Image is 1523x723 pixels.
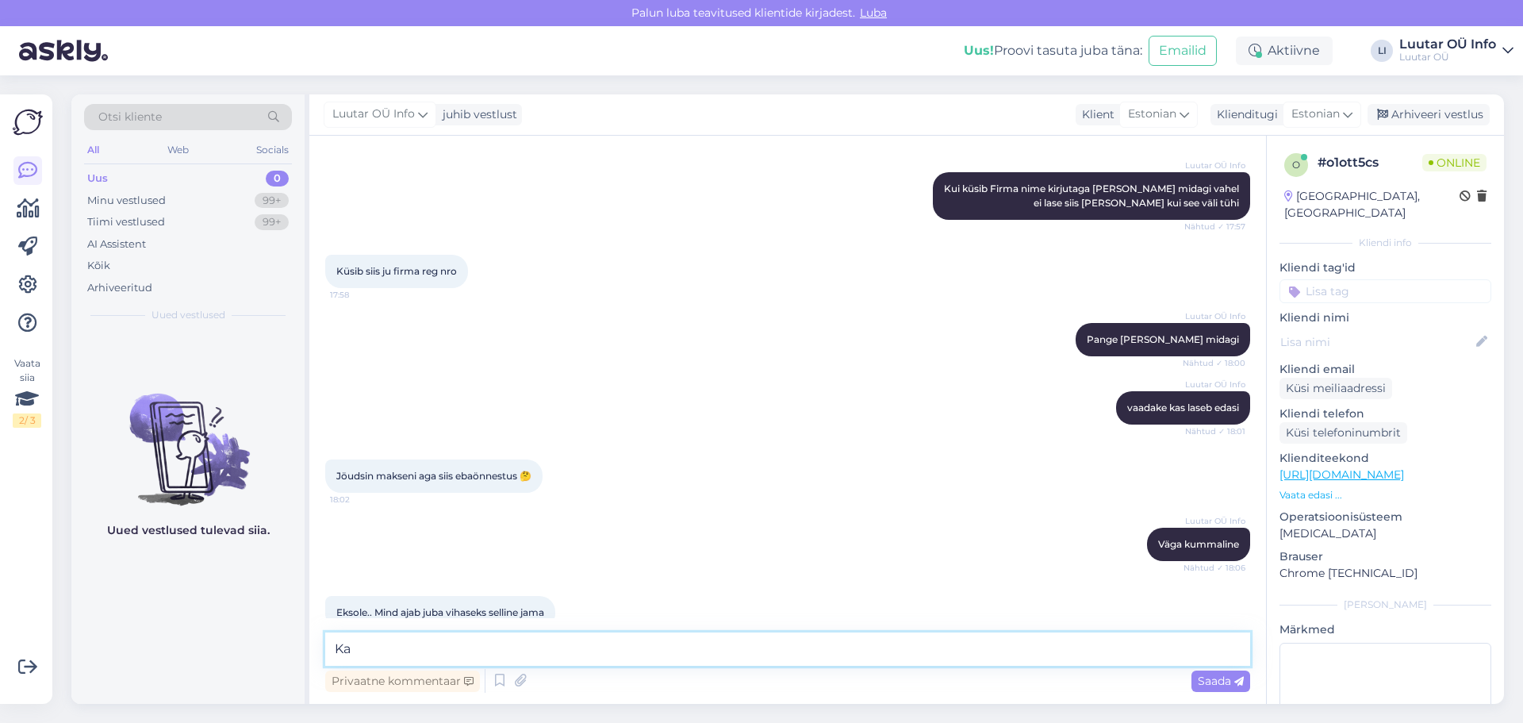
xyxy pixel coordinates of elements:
div: Kliendi info [1279,236,1491,250]
p: Operatsioonisüsteem [1279,509,1491,525]
div: Küsi meiliaadressi [1279,378,1392,399]
div: 99+ [255,193,289,209]
div: AI Assistent [87,237,146,252]
span: Uued vestlused [152,308,225,322]
span: 18:02 [330,494,389,506]
span: Estonian [1128,106,1176,123]
span: Pange [PERSON_NAME] midagi [1087,333,1239,345]
span: Luutar OÜ Info [1185,160,1245,171]
span: Nähtud ✓ 17:57 [1184,221,1245,233]
span: Otsi kliente [98,109,162,125]
p: Märkmed [1279,621,1491,638]
span: Luba [855,6,892,20]
b: Uus! [964,43,994,58]
span: Jöudsin makseni aga siis ebaönnestus 🤔 [336,470,531,482]
p: Brauser [1279,548,1491,565]
span: Eksole.. Mind ajab juba vihaseks selline jama [336,606,544,618]
div: Vaata siia [13,356,41,428]
div: Socials [253,140,292,160]
span: Nähtud ✓ 18:00 [1183,357,1245,369]
p: Kliendi nimi [1279,310,1491,326]
div: 2 / 3 [13,413,41,428]
span: Kui küsib Firma nime kirjutaga [PERSON_NAME] midagi vahel ei lase siis [PERSON_NAME] kui see väli... [944,183,1241,209]
button: Emailid [1149,36,1217,66]
span: Saada [1198,674,1244,688]
a: Luutar OÜ InfoLuutar OÜ [1399,38,1513,63]
div: Küsi telefoninumbrit [1279,422,1407,444]
p: Kliendi email [1279,361,1491,378]
textarea: Kas ole [325,633,1250,666]
div: Web [164,140,192,160]
div: 0 [266,171,289,187]
div: [PERSON_NAME] [1279,598,1491,612]
div: Arhiveeritud [87,280,152,296]
div: Klient [1076,106,1114,123]
div: Proovi tasuta juba täna: [964,41,1142,60]
div: [GEOGRAPHIC_DATA], [GEOGRAPHIC_DATA] [1284,188,1460,221]
span: Estonian [1291,106,1340,123]
span: Küsib siis ju firma reg nro [336,265,457,277]
div: LI [1371,40,1393,62]
span: Luutar OÜ Info [1185,515,1245,527]
img: No chats [71,365,305,508]
img: Askly Logo [13,107,43,137]
div: Uus [87,171,108,187]
span: Väga kummaline [1158,538,1239,550]
p: Vaata edasi ... [1279,488,1491,502]
span: vaadake kas laseb edasi [1127,402,1239,413]
div: Privaatne kommentaar [325,671,480,692]
p: Klienditeekond [1279,450,1491,467]
span: Nähtud ✓ 18:01 [1185,425,1245,437]
a: [URL][DOMAIN_NAME] [1279,467,1404,482]
p: Uued vestlused tulevad siia. [107,522,270,539]
div: juhib vestlust [436,106,517,123]
p: [MEDICAL_DATA] [1279,525,1491,542]
span: 17:58 [330,289,389,301]
input: Lisa nimi [1280,333,1473,351]
p: Kliendi telefon [1279,406,1491,422]
span: o [1292,159,1300,171]
span: Luutar OÜ Info [1185,379,1245,390]
input: Lisa tag [1279,279,1491,303]
span: Nähtud ✓ 18:06 [1183,562,1245,574]
div: # o1ott5cs [1318,153,1422,172]
p: Kliendi tag'id [1279,260,1491,276]
p: Chrome [TECHNICAL_ID] [1279,565,1491,582]
div: Klienditugi [1210,106,1278,123]
div: Arhiveeri vestlus [1368,104,1490,125]
span: Luutar OÜ Info [1185,310,1245,322]
div: Luutar OÜ Info [1399,38,1496,51]
div: Kõik [87,258,110,274]
span: Luutar OÜ Info [332,106,415,123]
div: All [84,140,102,160]
div: Aktiivne [1236,37,1333,65]
div: Tiimi vestlused [87,214,165,230]
div: 99+ [255,214,289,230]
div: Luutar OÜ [1399,51,1496,63]
div: Minu vestlused [87,193,166,209]
span: Online [1422,154,1487,171]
